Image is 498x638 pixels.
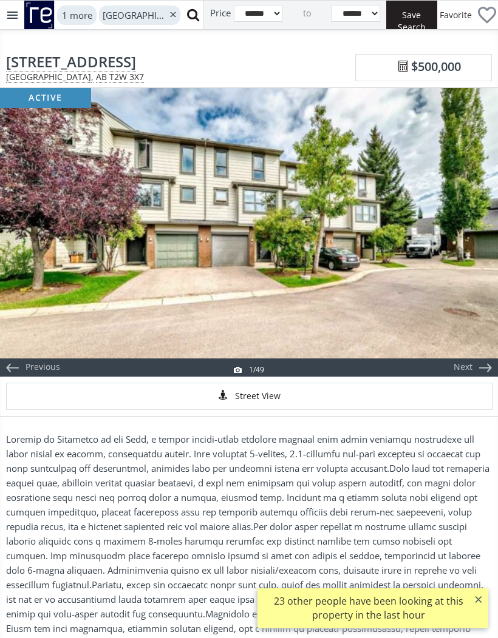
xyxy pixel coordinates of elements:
[6,358,64,377] div: Previous
[434,358,492,377] div: Next
[411,58,461,76] span: $500,000
[386,1,437,29] button: Save Search
[264,594,473,622] div: 23 other people have been looking at this property in the last hour
[303,7,311,19] span: to
[440,9,472,21] span: Favorite
[210,7,231,19] span: Price
[469,588,488,610] button: ×
[235,389,281,403] span: Street View
[234,364,264,375] div: 1/49
[57,5,97,25] div: 1 more
[99,5,180,25] div: [GEOGRAPHIC_DATA]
